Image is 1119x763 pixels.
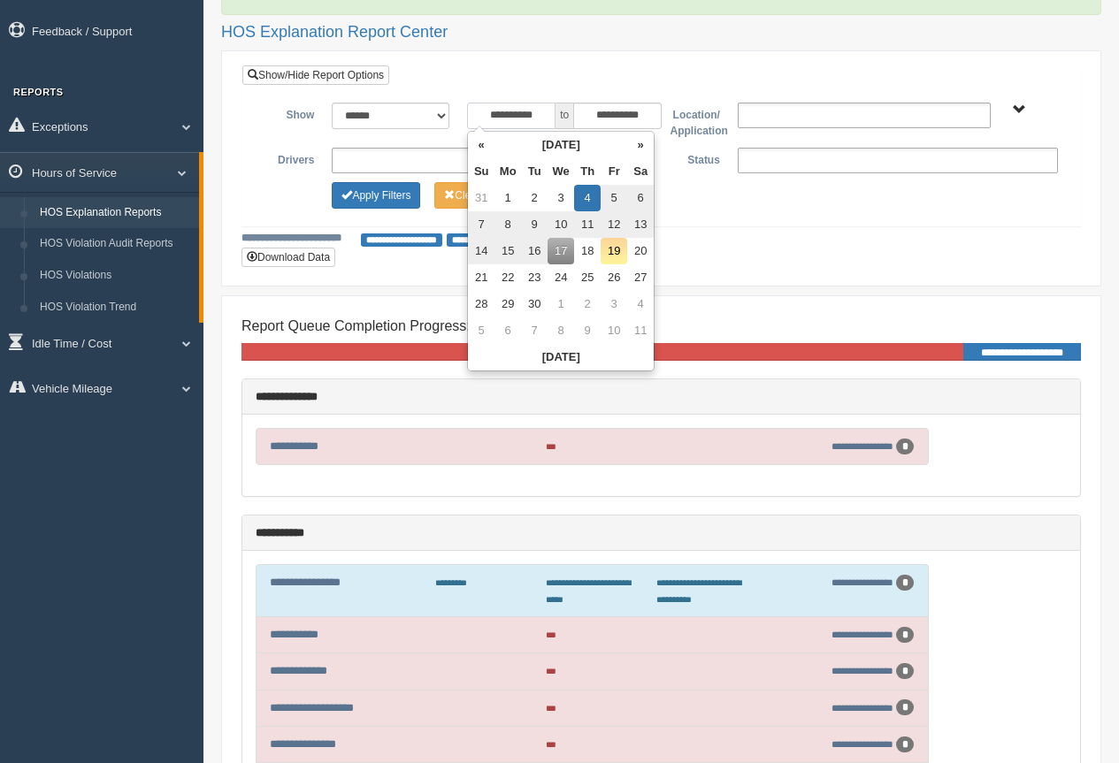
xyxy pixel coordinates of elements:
[494,132,627,158] th: [DATE]
[548,238,574,264] td: 17
[574,211,601,238] td: 11
[548,264,574,291] td: 24
[494,211,521,238] td: 8
[548,291,574,317] td: 1
[627,238,654,264] td: 20
[548,185,574,211] td: 3
[32,197,199,229] a: HOS Explanation Reports
[521,317,548,344] td: 7
[468,211,494,238] td: 7
[32,260,199,292] a: HOS Violations
[574,264,601,291] td: 25
[494,185,521,211] td: 1
[601,185,627,211] td: 5
[242,65,389,85] a: Show/Hide Report Options
[601,317,627,344] td: 10
[548,158,574,185] th: We
[494,291,521,317] td: 29
[221,24,1101,42] h2: HOS Explanation Report Center
[494,317,521,344] td: 6
[574,185,601,211] td: 4
[32,228,199,260] a: HOS Violation Audit Reports
[627,264,654,291] td: 27
[468,291,494,317] td: 28
[627,291,654,317] td: 4
[494,158,521,185] th: Mo
[434,182,522,209] button: Change Filter Options
[468,317,494,344] td: 5
[601,158,627,185] th: Fr
[521,238,548,264] td: 16
[627,158,654,185] th: Sa
[256,148,323,169] label: Drivers
[627,317,654,344] td: 11
[548,211,574,238] td: 10
[256,103,323,124] label: Show
[574,291,601,317] td: 2
[468,132,494,158] th: «
[521,264,548,291] td: 23
[521,185,548,211] td: 2
[574,158,601,185] th: Th
[521,158,548,185] th: Tu
[468,264,494,291] td: 21
[627,132,654,158] th: »
[494,238,521,264] td: 15
[548,317,574,344] td: 8
[521,211,548,238] td: 9
[661,148,728,169] label: Status
[494,264,521,291] td: 22
[627,211,654,238] td: 13
[574,317,601,344] td: 9
[521,291,548,317] td: 30
[601,211,627,238] td: 12
[556,103,573,129] span: to
[574,238,601,264] td: 18
[468,158,494,185] th: Su
[468,185,494,211] td: 31
[601,238,627,264] td: 19
[468,344,654,370] th: [DATE]
[32,292,199,324] a: HOS Violation Trend
[601,291,627,317] td: 3
[241,248,335,267] button: Download Data
[627,185,654,211] td: 6
[661,103,728,139] label: Location/ Application
[601,264,627,291] td: 26
[468,238,494,264] td: 14
[332,182,420,209] button: Change Filter Options
[241,318,1081,334] h4: Report Queue Completion Progress:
